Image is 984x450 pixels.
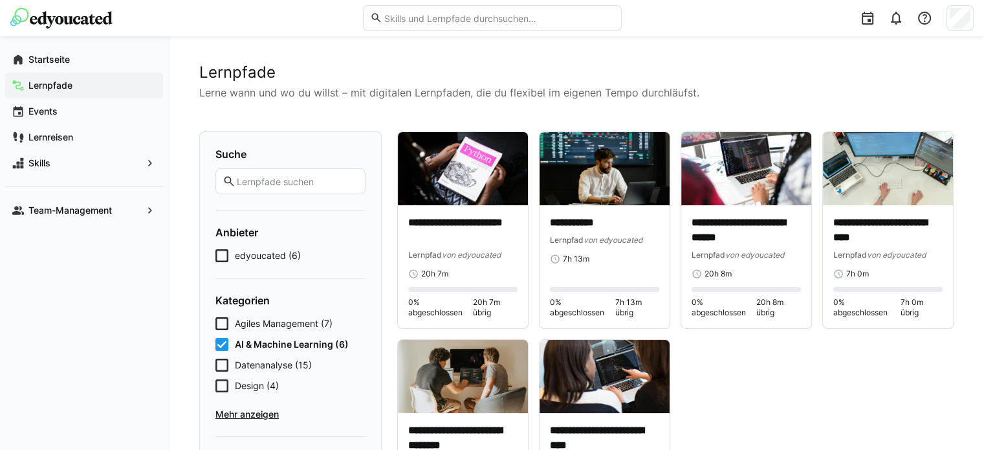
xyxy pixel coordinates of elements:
span: 0% abgeschlossen [408,297,473,318]
span: von edyoucated [725,250,784,260]
span: 7h 13m übrig [615,297,659,318]
img: image [823,132,953,205]
span: von edyoucated [442,250,501,260]
span: von edyoucated [867,250,926,260]
input: Skills und Lernpfade durchsuchen… [382,12,614,24]
img: image [681,132,811,205]
span: von edyoucated [584,235,642,245]
span: 20h 8m übrig [756,297,801,318]
span: 0% abgeschlossen [833,297,901,318]
span: Design (4) [235,379,279,392]
p: Lerne wann und wo du willst – mit digitalen Lernpfaden, die du flexibel im eigenen Tempo durchläu... [199,85,953,100]
span: Lernpfad [550,235,584,245]
span: Lernpfad [408,250,442,260]
span: 20h 8m [705,269,732,279]
span: 0% abgeschlossen [550,297,615,318]
span: 20h 7m [421,269,448,279]
span: Agiles Management (7) [235,317,333,330]
span: Lernpfad [692,250,725,260]
span: edyoucated (6) [235,249,301,262]
input: Lernpfade suchen [235,175,358,187]
h4: Anbieter [215,226,366,239]
img: image [398,340,528,413]
img: image [540,340,670,413]
span: 7h 13m [563,254,589,264]
h2: Lernpfade [199,63,953,82]
span: 0% abgeschlossen [692,297,756,318]
h4: Kategorien [215,294,366,307]
span: 7h 0m [846,269,869,279]
span: 20h 7m übrig [473,297,518,318]
span: Datenanalyse (15) [235,359,312,372]
span: AI & Machine Learning (6) [235,338,349,351]
img: image [398,132,528,205]
h4: Suche [215,148,366,161]
span: Lernpfad [833,250,867,260]
img: image [540,132,670,205]
span: Mehr anzeigen [215,408,366,421]
span: 7h 0m übrig [901,297,943,318]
